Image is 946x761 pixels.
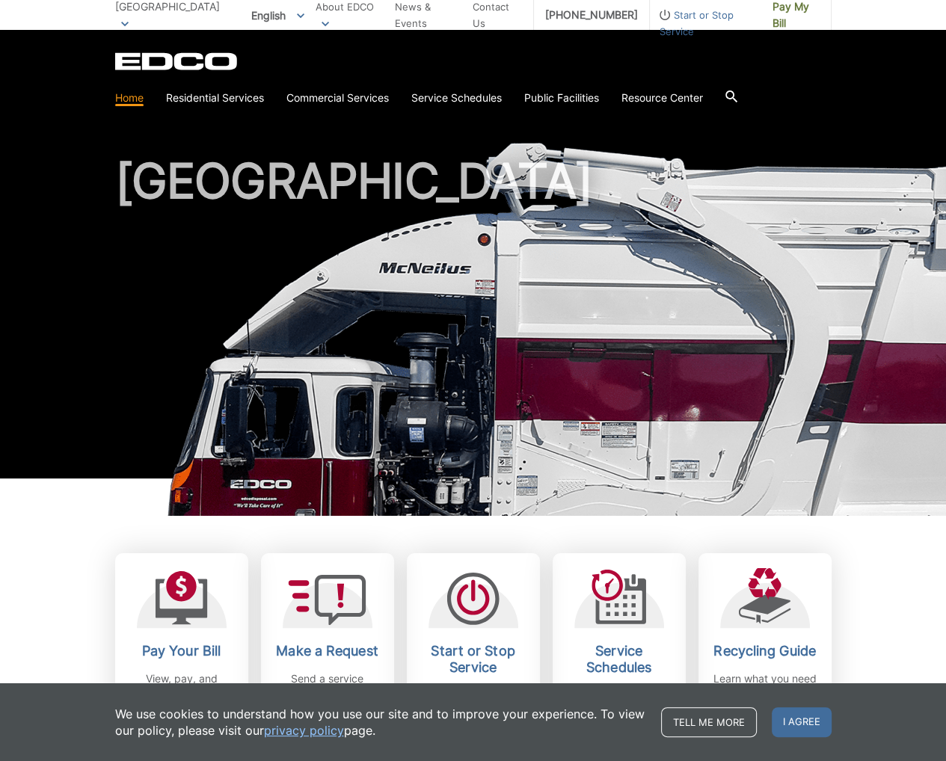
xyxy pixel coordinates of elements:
a: Service Schedules [411,90,502,106]
a: Home [115,90,144,106]
span: English [240,3,316,28]
a: Recycling Guide Learn what you need to know about recycling. [698,553,832,751]
h2: Start or Stop Service [418,643,529,676]
a: Service Schedules Stay up-to-date on any changes in schedules. [553,553,686,751]
p: We use cookies to understand how you use our site and to improve your experience. To view our pol... [115,706,646,739]
a: EDCD logo. Return to the homepage. [115,52,239,70]
p: Send a service request to EDCO. [272,671,383,703]
a: Tell me more [661,707,757,737]
a: Pay Your Bill View, pay, and manage your bill online. [115,553,248,751]
a: Public Facilities [524,90,599,106]
a: Residential Services [166,90,264,106]
p: View, pay, and manage your bill online. [126,671,237,720]
h2: Pay Your Bill [126,643,237,659]
p: Learn what you need to know about recycling. [710,671,820,720]
h2: Make a Request [272,643,383,659]
span: I agree [772,707,832,737]
h2: Recycling Guide [710,643,820,659]
h2: Service Schedules [564,643,675,676]
a: privacy policy [264,722,344,739]
a: Resource Center [621,90,703,106]
a: Commercial Services [286,90,389,106]
a: Make a Request Send a service request to EDCO. [261,553,394,751]
h1: [GEOGRAPHIC_DATA] [115,157,832,485]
